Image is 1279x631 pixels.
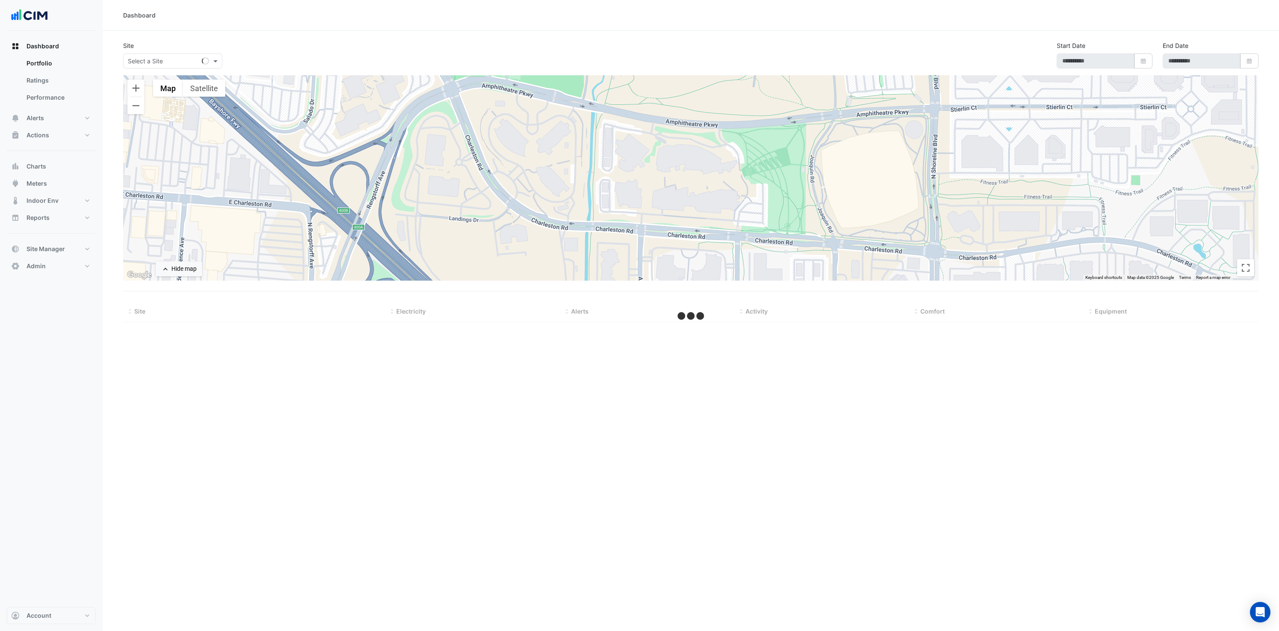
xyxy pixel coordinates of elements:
button: Account [7,607,96,624]
span: Actions [27,131,49,139]
span: Reports [27,213,50,222]
a: Portfolio [20,55,96,72]
span: Electricity [396,308,426,315]
img: Google [125,270,153,281]
span: Admin [27,262,46,270]
button: Show satellite imagery [183,80,225,97]
app-icon: Actions [11,131,20,139]
button: Reports [7,209,96,226]
button: Charts [7,158,96,175]
span: Map data ©2025 Google [1127,275,1174,280]
a: Open this area in Google Maps (opens a new window) [125,270,153,281]
app-icon: Meters [11,179,20,188]
a: Report a map error [1196,275,1230,280]
app-icon: Admin [11,262,20,270]
button: Hide map [156,261,202,276]
app-icon: Indoor Env [11,196,20,205]
app-icon: Charts [11,162,20,171]
div: Dashboard [7,55,96,110]
button: Zoom out [127,97,144,114]
label: Site [123,41,134,50]
span: Dashboard [27,42,59,50]
span: Site Manager [27,245,65,253]
button: Toggle fullscreen view [1237,259,1254,276]
button: Show street map [153,80,183,97]
app-icon: Site Manager [11,245,20,253]
img: Company Logo [10,7,49,24]
span: Account [27,611,51,620]
span: Indoor Env [27,196,59,205]
a: Terms (opens in new tab) [1179,275,1191,280]
div: Dashboard [123,11,156,20]
button: Meters [7,175,96,192]
button: Indoor Env [7,192,96,209]
span: Alerts [27,114,44,122]
app-icon: Alerts [11,114,20,122]
app-icon: Dashboard [11,42,20,50]
a: Ratings [20,72,96,89]
div: Open Intercom Messenger [1250,602,1270,622]
div: Hide map [171,264,197,273]
span: Alerts [571,308,589,315]
button: Dashboard [7,38,96,55]
label: End Date [1163,41,1188,50]
span: Equipment [1095,308,1127,315]
button: Site Manager [7,240,96,258]
span: Site [134,308,145,315]
span: Meters [27,179,47,188]
button: Zoom in [127,80,144,97]
button: Keyboard shortcuts [1085,275,1122,281]
button: Alerts [7,110,96,127]
app-icon: Reports [11,213,20,222]
button: Admin [7,258,96,275]
span: Charts [27,162,46,171]
button: Actions [7,127,96,144]
span: Activity [746,308,768,315]
a: Performance [20,89,96,106]
span: Comfort [920,308,945,315]
label: Start Date [1057,41,1085,50]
